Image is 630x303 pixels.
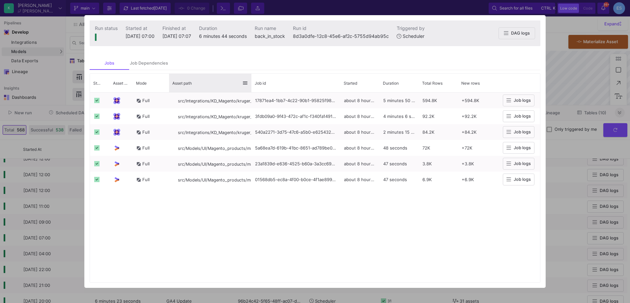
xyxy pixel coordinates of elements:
button: src/Models/UI/Magento_products/magento_products_jt [173,175,295,185]
span: 48 seconds [383,145,407,151]
button: DAG logs [499,27,535,40]
span: about 8 hours ago [344,98,382,103]
span: src/Integrations/KD_Magento/kruger_prod_catalog_product_relation [178,130,314,135]
span: Job logs [514,145,531,150]
span: back_in_stock [255,33,285,39]
div: Full [136,124,150,140]
button: Job logs [503,174,534,186]
button: Job logs [503,158,534,170]
span: 2 minutes 15 seconds [383,129,428,135]
span: src/Integrations/KD_Magento/kruger_prod_back_in_stock_subscription_entity [178,98,332,103]
span: about 8 hours ago [344,145,382,151]
button: Job logs [503,95,534,107]
span: DAG logs [511,31,530,36]
span: Asset path [172,81,192,86]
img: UI-Model [113,160,120,167]
span: Job logs [514,161,531,166]
span: 3.8K [422,161,432,166]
span: Asset Type [113,81,129,86]
div: 01568db5-ec8a-4f00-b0ce-4f1ae8991d24 [251,172,340,187]
span: +6.9K [462,177,474,182]
span: Job id [255,81,266,86]
div: 5a68ea7d-619b-41bc-8651-ad789be0bdea [251,140,340,156]
span: about 8 hours ago [344,177,382,182]
span: 8d3a0dfe-12c8-45e6-af2c-5755d94ab95c [293,34,389,39]
span: about 8 hours ago [344,129,382,135]
button: Job logs [503,110,534,123]
div: Job Dependencies [130,61,168,66]
div: Jobs [104,61,114,66]
span: 594.8K [422,98,437,103]
span: 47 seconds [383,177,407,182]
div: Full [136,93,150,108]
span: New rows [461,81,480,86]
span: Job logs [514,98,531,103]
button: Job logs [503,142,534,154]
span: Scheduler [403,33,424,39]
span: +3.8K [462,161,474,166]
span: Finished at [162,26,191,31]
span: Duration [199,26,247,31]
button: src/Integrations/KD_Magento/kruger_prod_back_in_stock_subscription_entity [173,96,337,106]
img: Integration [113,113,120,120]
span: 92.2K [422,114,434,119]
span: +594.8K [462,98,479,103]
span: 6 minutes 44 seconds [199,33,247,39]
span: +84.2K [462,129,476,135]
img: UI-Model [113,145,120,151]
button: src/Models/UI/Magento_products/magento_products_cl [173,159,296,169]
span: 4 minutes 6 seconds [383,114,426,119]
span: [DATE] 07:00 [126,33,155,39]
span: 47 seconds [383,161,407,166]
span: [DATE] 07:07 [162,33,191,39]
div: Full [136,156,150,172]
span: Run name [255,26,285,31]
button: src/Integrations/KD_Magento/kruger_prod_catalog_product_relation [173,127,320,138]
div: 17871ea4-1bb7-4c22-90b1-95825f98cf52 [251,93,340,108]
span: Duration [383,81,399,86]
span: Job logs [514,129,531,134]
span: +92.2K [462,114,476,119]
button: Job logs [503,126,534,138]
span: src/Models/UI/Magento_products/magento_products [178,146,285,151]
button: src/Models/UI/Magento_products/magento_products [173,143,290,153]
span: src/Integrations/KD_Magento/kruger_prod_catalog_product_entity [178,114,310,119]
span: Mode [136,81,147,86]
span: Total Rows [422,81,443,86]
span: Started at [126,26,155,31]
div: 3fdb09a0-9f43-472c-af1c-f340fa149196 [251,108,340,124]
span: Job logs [514,114,531,119]
span: src/Models/UI/Magento_products/magento_products_cl [178,162,290,167]
span: 5 minutes 50 seconds [383,98,429,103]
span: Triggered by [397,26,425,31]
div: 23a1839d-e636-4525-b60a-3a3cc69b597e [251,156,340,172]
div: Full [136,172,150,187]
span: 72K [422,145,430,151]
button: src/Integrations/KD_Magento/kruger_prod_catalog_product_entity [173,112,316,122]
img: UI-Model [113,176,120,183]
img: Integration [113,97,120,104]
span: Started [344,81,357,86]
span: 6.9K [422,177,432,182]
span: src/Models/UI/Magento_products/magento_products_jt [178,178,290,182]
div: 540a2271-3d75-47c6-a5b0-e625432d50aa [251,124,340,140]
span: about 8 hours ago [344,161,382,166]
span: Run status [95,26,118,31]
span: Job logs [514,177,531,182]
div: Full [136,140,150,156]
div: Full [136,109,150,124]
span: about 8 hours ago [344,114,382,119]
img: Integration [113,129,120,136]
span: 84.2K [422,129,434,135]
span: Run id [293,26,389,31]
span: +72K [462,145,472,151]
span: Status [93,81,100,86]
